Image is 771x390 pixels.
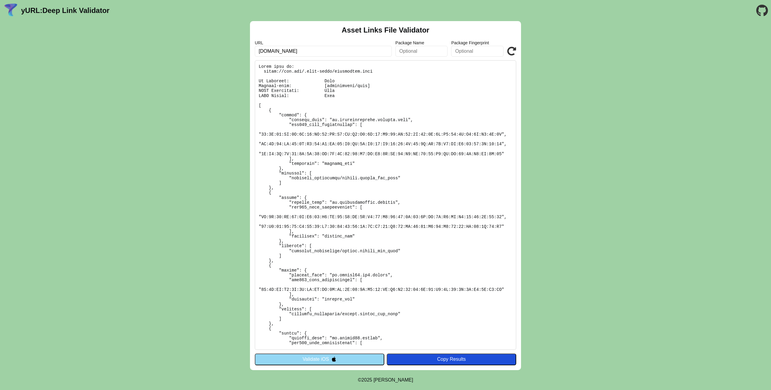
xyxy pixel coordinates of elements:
label: Package Fingerprint [451,40,504,45]
input: Required [255,46,392,57]
a: yURL:Deep Link Validator [21,6,109,15]
label: Package Name [395,40,448,45]
button: Validate iOS [255,354,384,365]
button: Copy Results [387,354,516,365]
input: Optional [451,46,504,57]
img: appleIcon.svg [331,357,336,362]
h2: Asset Links File Validator [342,26,429,34]
span: 2025 [361,377,372,382]
pre: Lorem ipsu do: sitam://con.adi/.elit-seddo/eiusmodtem.inci Ut Laboreet: Dolo Magnaal-enim: [admin... [255,60,516,350]
img: yURL Logo [3,3,19,18]
div: Copy Results [390,357,513,362]
input: Optional [395,46,448,57]
label: URL [255,40,392,45]
footer: © [358,370,413,390]
a: Michael Ibragimchayev's Personal Site [373,377,413,382]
